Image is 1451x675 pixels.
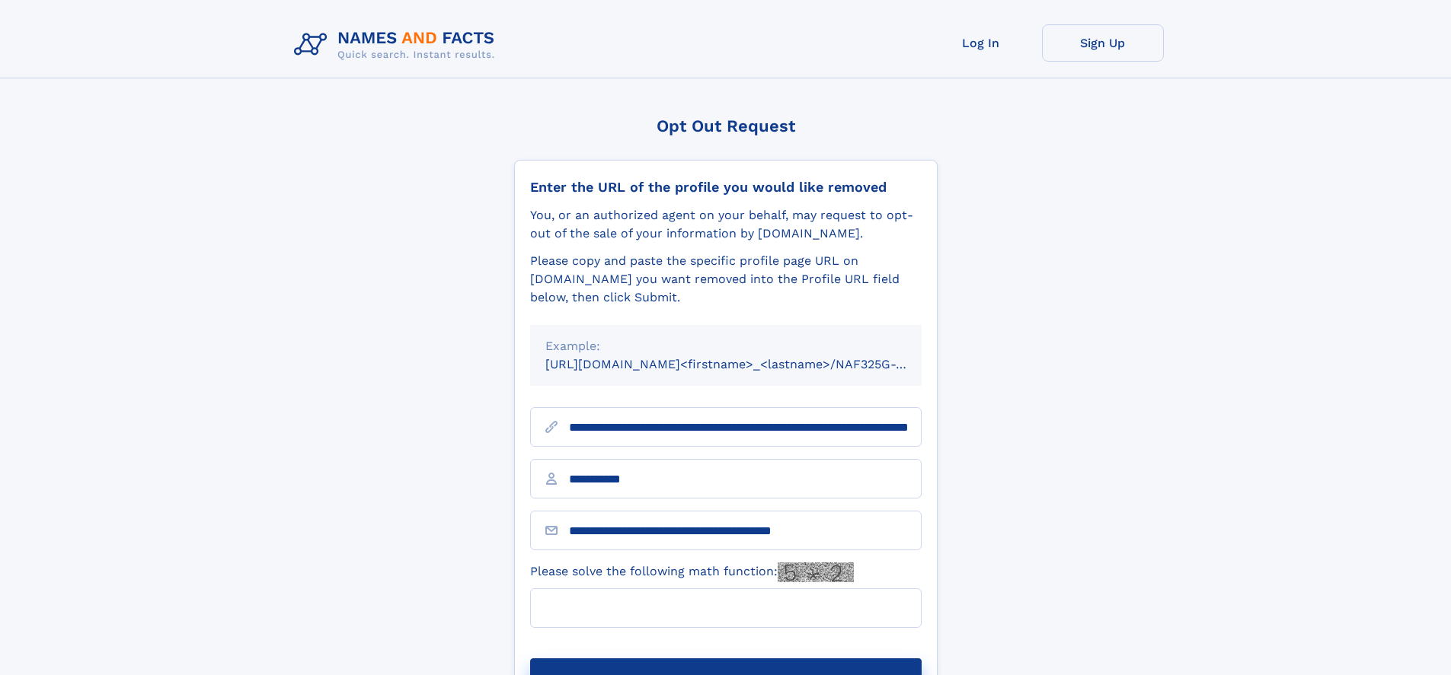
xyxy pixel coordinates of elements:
[545,357,951,371] small: [URL][DOMAIN_NAME]<firstname>_<lastname>/NAF325G-xxxxxxxx
[545,337,906,355] div: Example:
[530,206,922,243] div: You, or an authorized agent on your behalf, may request to opt-out of the sale of your informatio...
[1042,24,1164,62] a: Sign Up
[514,116,938,135] div: Opt Out Request
[530,252,922,307] div: Please copy and paste the specific profile page URL on [DOMAIN_NAME] you want removed into the Pr...
[920,24,1042,62] a: Log In
[530,179,922,196] div: Enter the URL of the profile you would like removed
[530,562,854,582] label: Please solve the following math function:
[288,24,507,65] img: Logo Names and Facts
